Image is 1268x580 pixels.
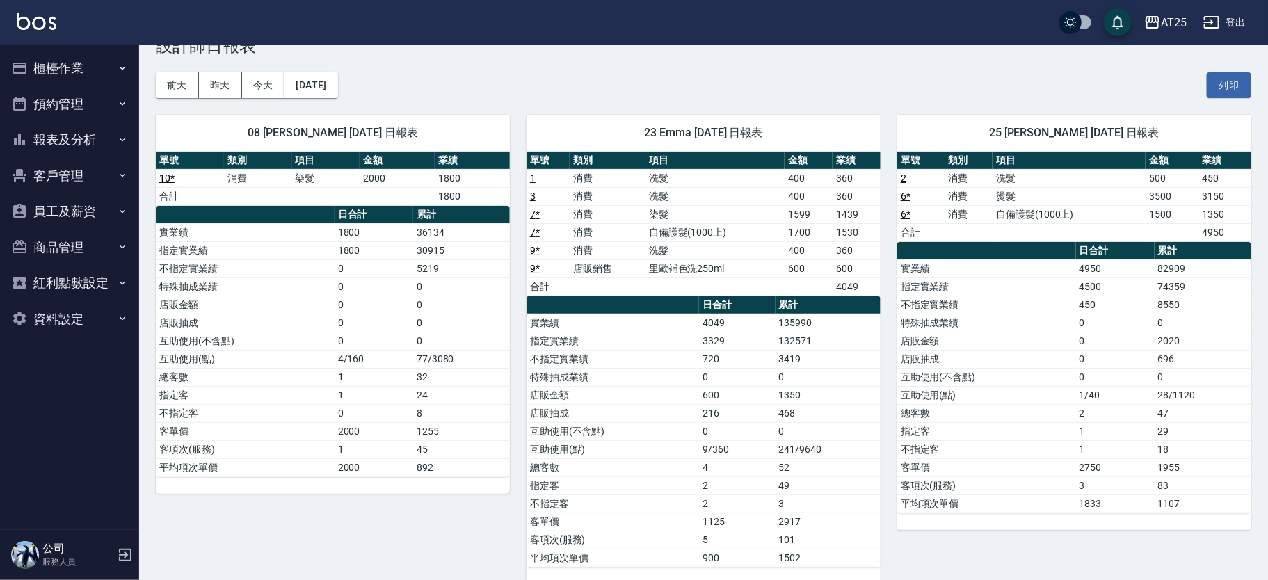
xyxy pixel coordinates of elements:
td: 客項次(服務) [527,531,699,549]
td: 8 [413,404,510,422]
td: 店販金額 [156,296,335,314]
td: 0 [699,368,776,386]
td: 實業績 [156,223,335,241]
td: 0 [1076,332,1155,350]
td: 2917 [776,513,881,531]
td: 指定客 [897,422,1076,440]
button: 客戶管理 [6,158,134,194]
th: 日合計 [1076,242,1155,260]
td: 消費 [570,205,645,223]
table: a dense table [897,242,1251,513]
td: 客單價 [527,513,699,531]
td: 1800 [435,187,510,205]
td: 1350 [1198,205,1251,223]
td: 洗髮 [645,241,785,259]
img: Logo [17,13,56,30]
th: 單號 [156,152,224,170]
td: 互助使用(點) [527,440,699,458]
td: 店販抽成 [897,350,1076,368]
td: 4500 [1076,277,1155,296]
td: 消費 [945,187,993,205]
td: 5 [699,531,776,549]
td: 3329 [699,332,776,350]
td: 不指定客 [527,494,699,513]
td: 0 [335,277,413,296]
td: 客項次(服務) [897,476,1076,494]
td: 450 [1076,296,1155,314]
td: 指定實業績 [156,241,335,259]
td: 總客數 [527,458,699,476]
td: 互助使用(不含點) [156,332,335,350]
td: 消費 [945,169,993,187]
td: 696 [1155,350,1251,368]
td: 合計 [156,187,224,205]
td: 28/1120 [1155,386,1251,404]
a: 1 [530,172,536,184]
th: 累計 [1155,242,1251,260]
button: 紅利點數設定 [6,265,134,301]
td: 2000 [335,458,413,476]
td: 0 [699,422,776,440]
td: 1955 [1155,458,1251,476]
td: 不指定實業績 [527,350,699,368]
button: 前天 [156,72,199,98]
a: 3 [530,191,536,202]
td: 不指定實業績 [897,296,1076,314]
th: 類別 [945,152,993,170]
td: 30915 [413,241,510,259]
td: 消費 [570,187,645,205]
td: 360 [833,187,881,205]
td: 不指定客 [156,404,335,422]
td: 24 [413,386,510,404]
td: 0 [1076,350,1155,368]
td: 合計 [527,277,570,296]
span: 23 Emma [DATE] 日報表 [543,126,864,140]
td: 1/40 [1076,386,1155,404]
td: 平均項次單價 [897,494,1076,513]
button: 預約管理 [6,86,134,122]
td: 特殊抽成業績 [527,368,699,386]
td: 實業績 [527,314,699,332]
td: 1800 [335,241,413,259]
td: 4049 [699,314,776,332]
td: 468 [776,404,881,422]
h5: 公司 [42,542,113,556]
td: 店販銷售 [570,259,645,277]
td: 1 [335,386,413,404]
td: 400 [785,187,833,205]
th: 業績 [833,152,881,170]
td: 店販抽成 [527,404,699,422]
td: 900 [699,549,776,567]
p: 服務人員 [42,556,113,568]
td: 消費 [570,223,645,241]
td: 74359 [1155,277,1251,296]
td: 1 [1076,422,1155,440]
td: 83 [1155,476,1251,494]
td: 0 [776,368,881,386]
td: 燙髮 [993,187,1146,205]
td: 32 [413,368,510,386]
td: 不指定實業績 [156,259,335,277]
td: 店販金額 [897,332,1076,350]
button: 列印 [1207,72,1251,98]
td: 77/3080 [413,350,510,368]
th: 項目 [993,152,1146,170]
td: 3 [776,494,881,513]
td: 2 [1076,404,1155,422]
td: 1255 [413,422,510,440]
td: 29 [1155,422,1251,440]
th: 類別 [570,152,645,170]
td: 互助使用(不含點) [897,368,1076,386]
table: a dense table [156,206,510,477]
button: 櫃檯作業 [6,50,134,86]
td: 4950 [1198,223,1251,241]
a: 2 [901,172,906,184]
button: 資料設定 [6,301,134,337]
td: 互助使用(點) [897,386,1076,404]
h3: 設計師日報表 [156,36,1251,56]
td: 5219 [413,259,510,277]
img: Person [11,541,39,569]
td: 互助使用(點) [156,350,335,368]
td: 自備護髮(1000上) [645,223,785,241]
td: 客項次(服務) [156,440,335,458]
